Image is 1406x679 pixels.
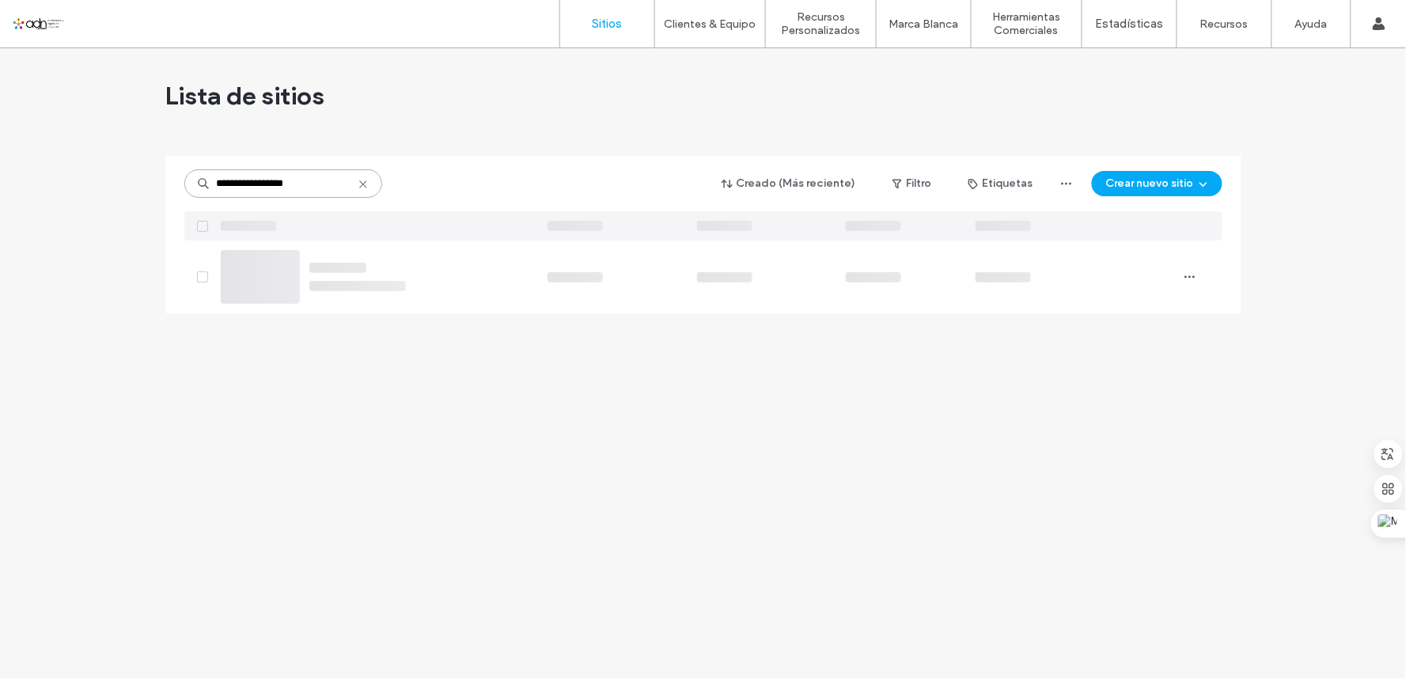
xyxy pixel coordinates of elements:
[34,11,78,25] span: Ayuda
[766,10,876,37] label: Recursos Personalizados
[593,17,623,31] label: Sitios
[877,171,948,196] button: Filtro
[1295,17,1328,31] label: Ayuda
[165,80,325,112] span: Lista de sitios
[889,17,959,31] label: Marca Blanca
[1096,17,1164,31] label: Estadísticas
[954,171,1048,196] button: Etiquetas
[1092,171,1222,196] button: Crear nuevo sitio
[708,171,870,196] button: Creado (Más reciente)
[1200,17,1249,31] label: Recursos
[972,10,1082,37] label: Herramientas Comerciales
[665,17,756,31] label: Clientes & Equipo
